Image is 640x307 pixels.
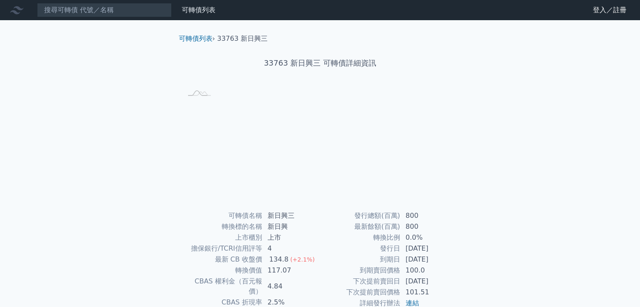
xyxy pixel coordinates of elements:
a: 可轉債列表 [179,34,212,42]
td: 0.0% [401,232,458,243]
td: 最新 CB 收盤價 [182,254,263,265]
td: [DATE] [401,243,458,254]
li: › [179,34,215,44]
td: 101.51 [401,287,458,298]
div: 134.8 [268,254,290,265]
td: [DATE] [401,276,458,287]
input: 搜尋可轉債 代號／名稱 [37,3,172,17]
td: 可轉債名稱 [182,210,263,221]
td: 新日興三 [263,210,320,221]
td: CBAS 權利金（百元報價） [182,276,263,297]
td: 下次提前賣回價格 [320,287,401,298]
li: 33763 新日興三 [217,34,268,44]
a: 可轉債列表 [182,6,215,14]
td: 下次提前賣回日 [320,276,401,287]
td: 轉換價值 [182,265,263,276]
td: [DATE] [401,254,458,265]
td: 到期日 [320,254,401,265]
td: 上市櫃別 [182,232,263,243]
h1: 33763 新日興三 可轉債詳細資訊 [172,57,468,69]
td: 上市 [263,232,320,243]
td: 轉換比例 [320,232,401,243]
td: 117.07 [263,265,320,276]
span: (+2.1%) [290,256,315,263]
td: 轉換標的名稱 [182,221,263,232]
td: 發行總額(百萬) [320,210,401,221]
a: 連結 [406,299,419,307]
td: 最新餘額(百萬) [320,221,401,232]
td: 4 [263,243,320,254]
td: 100.0 [401,265,458,276]
td: 發行日 [320,243,401,254]
td: 新日興 [263,221,320,232]
a: 登入／註冊 [586,3,633,17]
td: 800 [401,210,458,221]
td: 到期賣回價格 [320,265,401,276]
td: 擔保銀行/TCRI信用評等 [182,243,263,254]
td: 800 [401,221,458,232]
td: 4.84 [263,276,320,297]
